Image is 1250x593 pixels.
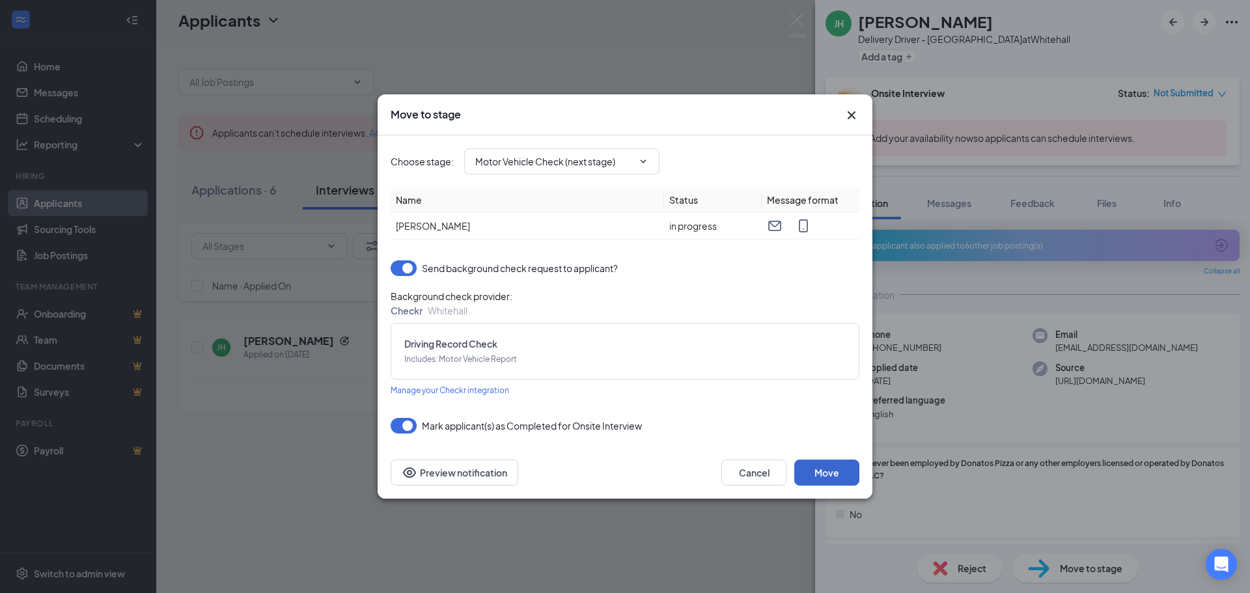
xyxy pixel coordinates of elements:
[391,154,454,169] span: Choose stage :
[796,218,811,234] svg: MobileSms
[396,220,470,232] span: [PERSON_NAME]
[391,382,509,397] a: Manage your Checkr integration
[762,187,859,213] th: Message format
[767,218,783,234] svg: Email
[404,353,846,366] span: Includes : Motor Vehicle Report
[391,107,461,122] h3: Move to stage
[428,305,467,316] span: Whitehall
[404,337,846,351] span: Driving Record Check
[391,460,518,486] button: Preview notificationEye
[391,187,664,213] th: Name
[638,156,648,167] svg: ChevronDown
[664,187,762,213] th: Status
[1206,549,1237,580] div: Open Intercom Messenger
[402,465,417,480] svg: Eye
[391,289,859,303] span: Background check provider :
[664,213,762,240] td: in progress
[844,107,859,123] button: Close
[422,418,642,434] span: Mark applicant(s) as Completed for Onsite Interview
[721,460,786,486] button: Cancel
[844,107,859,123] svg: Cross
[391,385,509,395] span: Manage your Checkr integration
[422,260,618,276] span: Send background check request to applicant?
[391,305,423,316] span: Checkr
[794,460,859,486] button: Move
